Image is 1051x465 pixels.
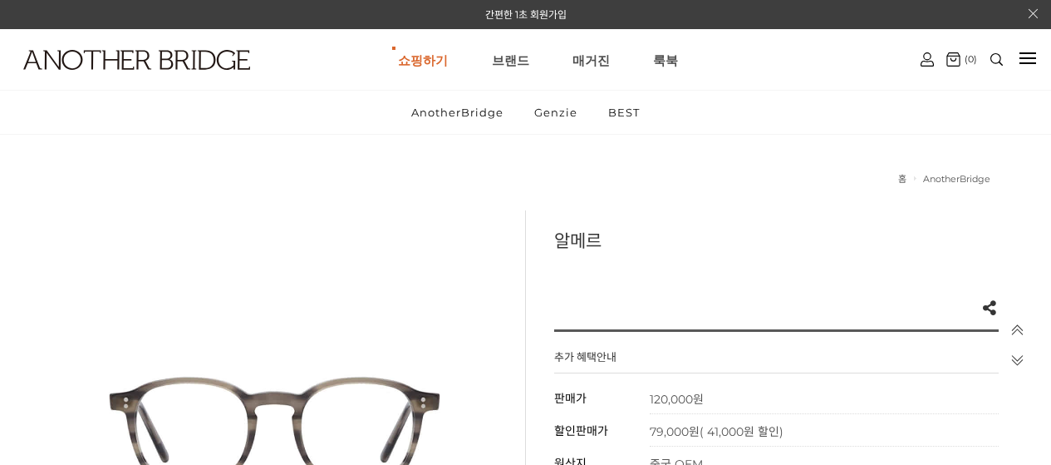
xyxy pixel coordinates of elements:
[653,30,678,90] a: 룩북
[921,52,934,67] img: cart
[8,50,166,111] a: logo
[398,30,448,90] a: 쇼핑하기
[554,227,999,252] h3: 알메르
[923,173,990,185] a: AnotherBridge
[397,91,518,134] a: AnotherBridge
[554,391,587,406] span: 판매가
[554,423,608,438] span: 할인판매가
[650,424,783,439] span: 79,000원
[520,91,592,134] a: Genzie
[554,349,616,373] h4: 추가 혜택안내
[898,173,906,185] a: 홈
[492,30,529,90] a: 브랜드
[594,91,654,134] a: BEST
[946,52,960,67] img: cart
[700,424,783,439] span: ( 41,000원 할인)
[23,50,250,70] img: logo
[572,30,610,90] a: 매거진
[650,392,704,407] strong: 120,000원
[946,52,977,67] a: (0)
[485,8,567,21] a: 간편한 1초 회원가입
[960,53,977,65] span: (0)
[990,53,1003,66] img: search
